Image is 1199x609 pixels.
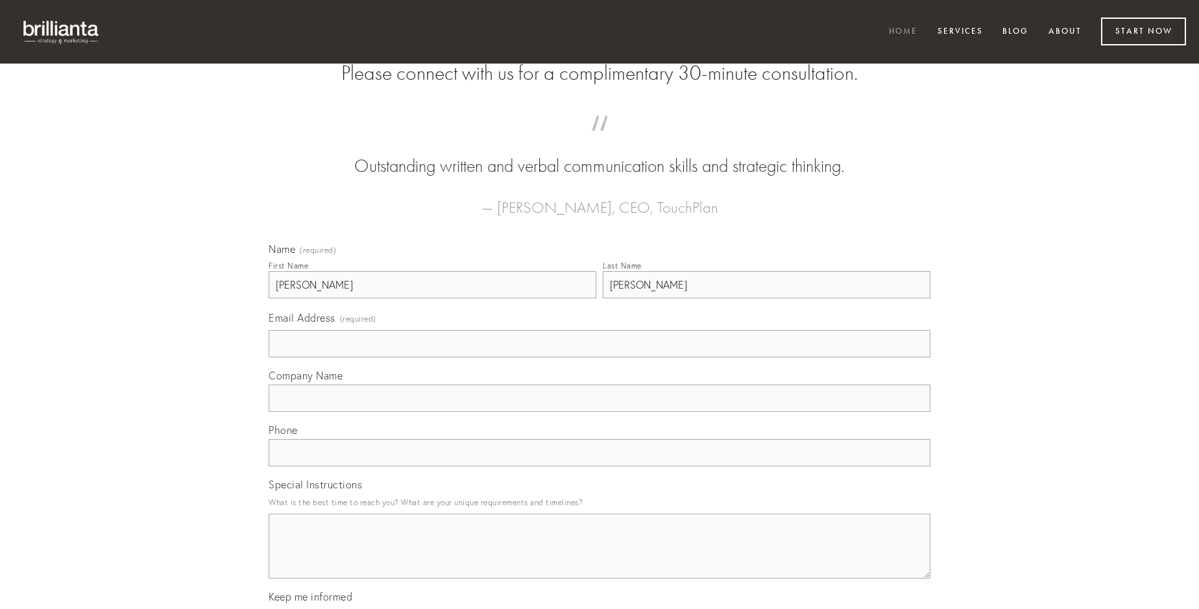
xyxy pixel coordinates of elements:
[289,128,910,154] span: “
[269,369,343,382] span: Company Name
[269,494,930,511] p: What is the best time to reach you? What are your unique requirements and timelines?
[1040,21,1090,43] a: About
[929,21,991,43] a: Services
[269,243,295,256] span: Name
[994,21,1037,43] a: Blog
[603,261,642,270] div: Last Name
[269,311,335,324] span: Email Address
[269,590,352,603] span: Keep me informed
[269,61,930,86] h2: Please connect with us for a complimentary 30-minute consultation.
[289,128,910,179] blockquote: Outstanding written and verbal communication skills and strategic thinking.
[13,13,110,51] img: brillianta - research, strategy, marketing
[300,246,336,254] span: (required)
[1101,18,1186,45] a: Start Now
[880,21,926,43] a: Home
[269,261,308,270] div: First Name
[289,179,910,221] figcaption: — [PERSON_NAME], CEO, TouchPlan
[269,424,298,436] span: Phone
[269,478,362,491] span: Special Instructions
[340,310,376,328] span: (required)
